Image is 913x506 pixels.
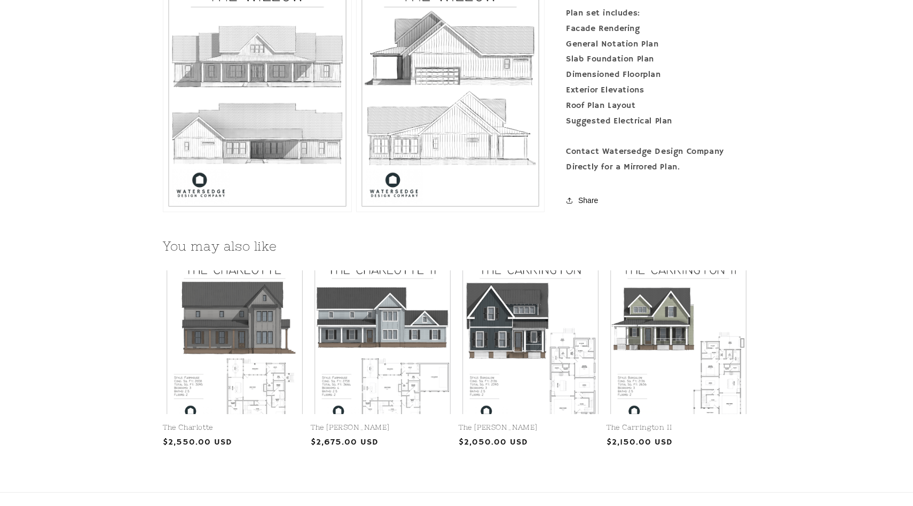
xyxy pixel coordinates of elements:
[607,423,750,432] a: The Carrington II
[566,98,750,114] div: Roof Plan Layout
[459,423,602,432] a: The [PERSON_NAME]
[566,83,750,98] div: Exterior Elevations
[566,68,750,83] div: Dimensioned Floorplan
[566,52,750,68] div: Slab Foundation Plan
[566,21,750,37] div: Facade Rendering
[566,145,750,176] div: Contact Watersedge Design Company Directly for a Mirrored Plan.
[163,423,306,432] a: The Charlotte
[566,114,750,129] div: Suggested Electrical Plan
[311,423,454,432] a: The [PERSON_NAME]
[566,189,601,212] button: Share
[566,37,750,52] div: General Notation Plan
[163,238,750,254] h2: You may also like
[566,6,750,21] div: Plan set includes:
